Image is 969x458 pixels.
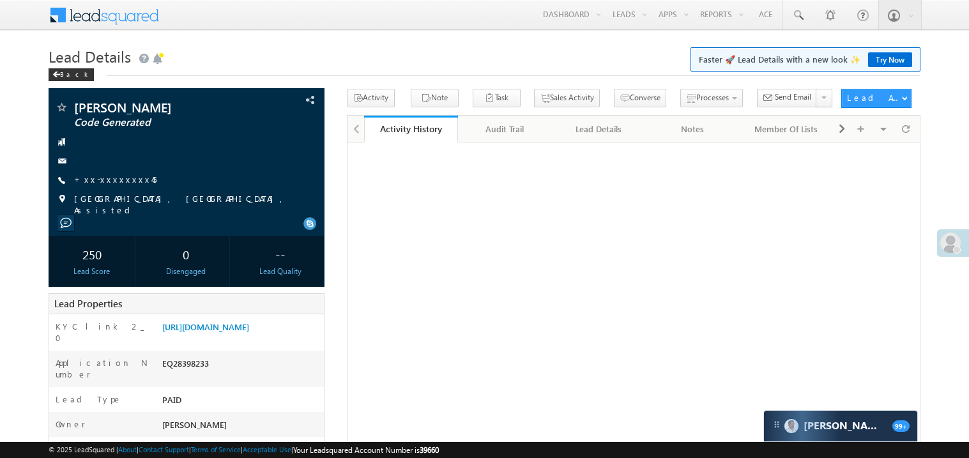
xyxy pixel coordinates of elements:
[52,242,132,266] div: 250
[49,46,131,66] span: Lead Details
[473,89,521,107] button: Task
[159,357,324,375] div: EQ28398233
[49,68,100,79] a: Back
[757,89,817,107] button: Send Email
[159,393,324,411] div: PAID
[240,266,321,277] div: Lead Quality
[74,193,298,216] span: [GEOGRAPHIC_DATA], [GEOGRAPHIC_DATA], Assisted
[656,121,728,137] div: Notes
[784,419,798,433] img: Carter
[740,116,834,142] a: Member Of Lists
[562,121,634,137] div: Lead Details
[56,357,149,380] label: Application Number
[49,444,439,456] span: © 2025 LeadSquared | | | | |
[293,445,439,455] span: Your Leadsquared Account Number is
[52,266,132,277] div: Lead Score
[646,116,740,142] a: Notes
[468,121,540,137] div: Audit Trail
[772,420,782,430] img: carter-drag
[364,116,458,142] a: Activity History
[74,174,156,185] a: +xx-xxxxxxxx45
[699,53,912,66] span: Faster 🚀 Lead Details with a new look ✨
[240,242,321,266] div: --
[614,89,666,107] button: Converse
[841,89,912,108] button: Lead Actions
[552,116,646,142] a: Lead Details
[56,393,122,405] label: Lead Type
[696,93,729,102] span: Processes
[680,89,743,107] button: Processes
[411,89,459,107] button: Note
[139,445,189,454] a: Contact Support
[146,242,226,266] div: 0
[750,121,822,137] div: Member Of Lists
[191,445,241,454] a: Terms of Service
[118,445,137,454] a: About
[74,101,245,114] span: [PERSON_NAME]
[804,420,886,432] span: Carter
[534,89,600,107] button: Sales Activity
[54,297,122,310] span: Lead Properties
[420,445,439,455] span: 39660
[56,321,149,344] label: KYC link 2_0
[347,89,395,107] button: Activity
[847,92,901,103] div: Lead Actions
[56,418,86,430] label: Owner
[458,116,552,142] a: Audit Trail
[162,419,227,430] span: [PERSON_NAME]
[49,68,94,81] div: Back
[868,52,912,67] a: Try Now
[74,116,245,129] span: Code Generated
[763,410,918,442] div: carter-dragCarter[PERSON_NAME]99+
[374,123,448,135] div: Activity History
[162,321,249,332] a: [URL][DOMAIN_NAME]
[243,445,291,454] a: Acceptable Use
[775,91,811,103] span: Send Email
[146,266,226,277] div: Disengaged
